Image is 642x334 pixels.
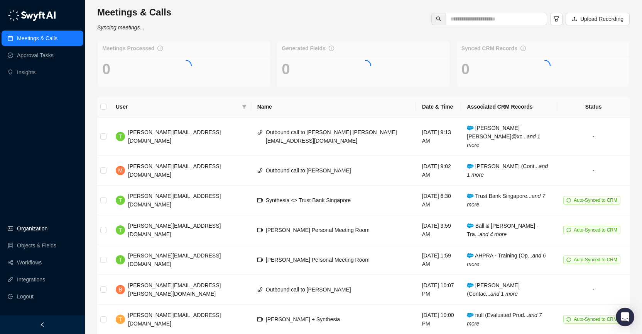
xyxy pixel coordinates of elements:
span: loading [537,58,553,74]
span: sync [566,198,571,203]
span: [PERSON_NAME][EMAIL_ADDRESS][PERSON_NAME][DOMAIN_NAME] [128,282,221,297]
span: sync [566,317,571,322]
th: Name [251,96,416,118]
span: sync [566,257,571,262]
i: Syncing meetings... [97,24,144,31]
span: [PERSON_NAME][EMAIL_ADDRESS][DOMAIN_NAME] [128,252,221,267]
i: and 4 more [479,231,507,237]
span: null (Evaluated Prod... [467,312,542,327]
span: phone [257,287,263,292]
span: Auto-Synced to CRM [574,317,617,322]
span: T [119,196,122,204]
a: Objects & Fields [17,238,56,253]
a: Insights [17,65,35,80]
span: [PERSON_NAME] + Synthesia [266,316,340,322]
i: and 1 more [490,291,518,297]
span: M [118,166,123,175]
th: Associated CRM Records [461,96,557,118]
i: and 7 more [467,193,545,208]
a: Approval Tasks [17,48,54,63]
span: video-camera [257,227,263,233]
span: Trust Bank Singapore... [467,193,545,208]
i: and 1 more [467,133,540,148]
span: phone [257,130,263,135]
td: [DATE] 1:59 AM [416,245,461,275]
span: [PERSON_NAME] [PERSON_NAME]@xc... [467,125,540,148]
span: Synthesia <> Trust Bank Singapore [266,197,351,203]
span: AHPRA - Training (Op... [467,252,546,267]
span: [PERSON_NAME] (Contac... [467,282,520,297]
span: Auto-Synced to CRM [574,257,617,262]
span: filter [240,101,248,112]
span: User [116,102,239,111]
span: video-camera [257,317,263,322]
button: Upload Recording [566,13,630,25]
span: T [119,132,122,141]
td: [DATE] 10:07 PM [416,275,461,305]
span: sync [566,228,571,232]
span: loading [178,58,194,74]
a: Meetings & Calls [17,31,57,46]
span: Outbound call to [PERSON_NAME] [PERSON_NAME][EMAIL_ADDRESS][DOMAIN_NAME] [266,129,397,144]
td: - [557,275,630,305]
i: and 7 more [467,312,542,327]
span: [PERSON_NAME] (Cont... [467,163,548,178]
span: [PERSON_NAME][EMAIL_ADDRESS][DOMAIN_NAME] [128,193,221,208]
th: Status [557,96,630,118]
span: T [119,315,122,324]
span: Upload Recording [580,15,623,23]
span: [PERSON_NAME][EMAIL_ADDRESS][DOMAIN_NAME] [128,129,221,144]
span: loading [357,58,373,74]
span: video-camera [257,198,263,203]
a: Integrations [17,272,45,287]
span: Auto-Synced to CRM [574,227,617,233]
span: logout [8,294,13,299]
span: phone [257,168,263,173]
span: [PERSON_NAME][EMAIL_ADDRESS][DOMAIN_NAME] [128,223,221,237]
i: and 1 more [467,163,548,178]
span: Outbound call to [PERSON_NAME] [266,286,351,293]
span: Auto-Synced to CRM [574,198,617,203]
span: video-camera [257,257,263,262]
span: [PERSON_NAME] Personal Meeting Room [266,227,370,233]
a: Workflows [17,255,42,270]
div: Open Intercom Messenger [616,308,634,326]
td: [DATE] 9:02 AM [416,156,461,186]
span: [PERSON_NAME][EMAIL_ADDRESS][DOMAIN_NAME] [128,163,221,178]
span: search [436,16,441,22]
span: Ball & [PERSON_NAME] - Tra... [467,223,539,237]
span: T [119,226,122,234]
td: - [557,118,630,156]
td: [DATE] 3:59 AM [416,215,461,245]
span: filter [553,16,559,22]
th: Date & Time [416,96,461,118]
td: [DATE] 6:30 AM [416,186,461,215]
span: filter [242,104,247,109]
td: [DATE] 9:13 AM [416,118,461,156]
span: left [40,322,45,327]
img: logo-05li4sbe.png [8,10,56,21]
span: upload [572,16,577,22]
i: and 6 more [467,252,546,267]
span: [PERSON_NAME][EMAIL_ADDRESS][DOMAIN_NAME] [128,312,221,327]
span: Outbound call to [PERSON_NAME] [266,167,351,174]
span: Logout [17,289,34,304]
span: [PERSON_NAME] Personal Meeting Room [266,257,370,263]
td: - [557,156,630,186]
span: T [119,256,122,264]
h3: Meetings & Calls [97,6,171,19]
a: Organization [17,221,47,236]
span: B [118,285,122,294]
